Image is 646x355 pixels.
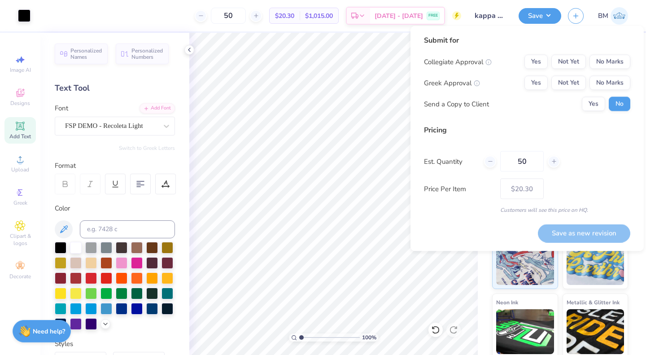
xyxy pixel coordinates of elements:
label: Font [55,103,68,114]
input: – – [211,8,246,24]
label: Price Per Item [424,184,493,194]
div: Customers will see this price on HQ. [424,206,630,214]
button: No [609,97,630,111]
div: Add Font [140,103,175,114]
a: BM [598,7,628,25]
img: Standard [496,240,554,285]
span: Neon Ink [496,298,518,307]
button: No Marks [589,76,630,90]
div: Color [55,203,175,214]
button: Not Yet [551,55,586,69]
div: Submit for [424,35,630,46]
span: Decorate [9,273,31,280]
div: Send a Copy to Client [424,99,489,109]
span: Upload [11,166,29,173]
img: Metallic & Glitter Ink [567,309,624,354]
span: Greek [13,199,27,206]
button: Yes [524,55,548,69]
button: Save [519,8,561,24]
input: Untitled Design [468,7,512,25]
label: Est. Quantity [424,156,477,167]
img: Neon Ink [496,309,554,354]
span: [DATE] - [DATE] [375,11,423,21]
div: Pricing [424,125,630,136]
span: Personalized Numbers [131,48,163,60]
span: Personalized Names [70,48,102,60]
span: FREE [428,13,438,19]
div: Collegiate Approval [424,57,492,67]
div: Text Tool [55,82,175,94]
span: Designs [10,100,30,107]
span: Clipart & logos [4,232,36,247]
span: $1,015.00 [305,11,333,21]
button: Yes [582,97,605,111]
span: Image AI [10,66,31,74]
button: Yes [524,76,548,90]
div: Greek Approval [424,78,480,88]
button: Not Yet [551,76,586,90]
input: – – [500,151,544,172]
button: Switch to Greek Letters [119,145,175,152]
span: $20.30 [275,11,294,21]
img: Puff Ink [567,240,624,285]
span: Metallic & Glitter Ink [567,298,620,307]
span: 100 % [362,333,376,342]
span: BM [598,11,608,21]
button: No Marks [589,55,630,69]
span: Add Text [9,133,31,140]
div: Styles [55,339,175,349]
strong: Need help? [33,327,65,336]
input: e.g. 7428 c [80,220,175,238]
div: Format [55,161,176,171]
img: Brin Mccauley [611,7,628,25]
